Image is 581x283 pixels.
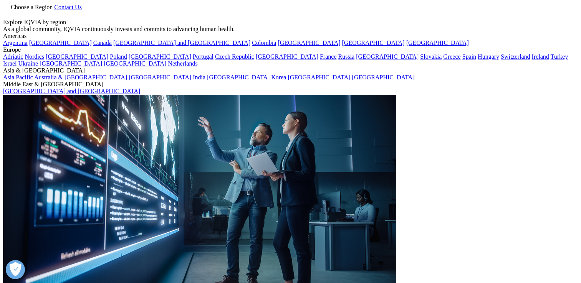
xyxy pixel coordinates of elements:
a: Hungary [478,53,499,60]
a: [GEOGRAPHIC_DATA] [129,74,191,81]
a: Asia Pacific [3,74,33,81]
a: [GEOGRAPHIC_DATA] [46,53,108,60]
a: [GEOGRAPHIC_DATA] [406,39,469,46]
a: Australia & [GEOGRAPHIC_DATA] [34,74,127,81]
div: Explore IQVIA by region [3,19,578,26]
a: [GEOGRAPHIC_DATA] [104,60,166,67]
a: Greece [443,53,460,60]
a: [GEOGRAPHIC_DATA] [29,39,92,46]
span: Choose a Region [11,4,53,10]
div: Asia & [GEOGRAPHIC_DATA] [3,67,578,74]
a: [GEOGRAPHIC_DATA] [129,53,191,60]
a: [GEOGRAPHIC_DATA] and [GEOGRAPHIC_DATA] [113,39,250,46]
a: Argentina [3,39,28,46]
a: Contact Us [54,4,82,10]
a: [GEOGRAPHIC_DATA] and [GEOGRAPHIC_DATA] [3,88,140,94]
a: [GEOGRAPHIC_DATA] [40,60,102,67]
a: [GEOGRAPHIC_DATA] [288,74,350,81]
a: Poland [110,53,127,60]
div: As a global community, IQVIA continuously invests and commits to advancing human health. [3,26,578,33]
a: Portugal [193,53,214,60]
div: Americas [3,33,578,39]
a: [GEOGRAPHIC_DATA] [278,39,340,46]
a: Switzerland [501,53,530,60]
a: [GEOGRAPHIC_DATA] [342,39,405,46]
a: [GEOGRAPHIC_DATA] [356,53,419,60]
a: Colombia [252,39,276,46]
a: Ireland [531,53,549,60]
a: Slovakia [420,53,442,60]
a: Turkey [551,53,568,60]
a: [GEOGRAPHIC_DATA] [207,74,270,81]
a: Netherlands [168,60,197,67]
div: Middle East & [GEOGRAPHIC_DATA] [3,81,578,88]
a: Nordics [25,53,44,60]
a: Czech Republic [215,53,254,60]
a: Ukraine [18,60,38,67]
a: Korea [271,74,286,81]
div: Europe [3,46,578,53]
a: Adriatic [3,53,23,60]
a: [GEOGRAPHIC_DATA] [256,53,318,60]
a: Russia [338,53,355,60]
a: France [320,53,337,60]
a: India [193,74,205,81]
a: Spain [462,53,476,60]
button: Открыть настройки [6,260,25,279]
a: Canada [93,39,112,46]
a: Israel [3,60,17,67]
a: [GEOGRAPHIC_DATA] [352,74,415,81]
